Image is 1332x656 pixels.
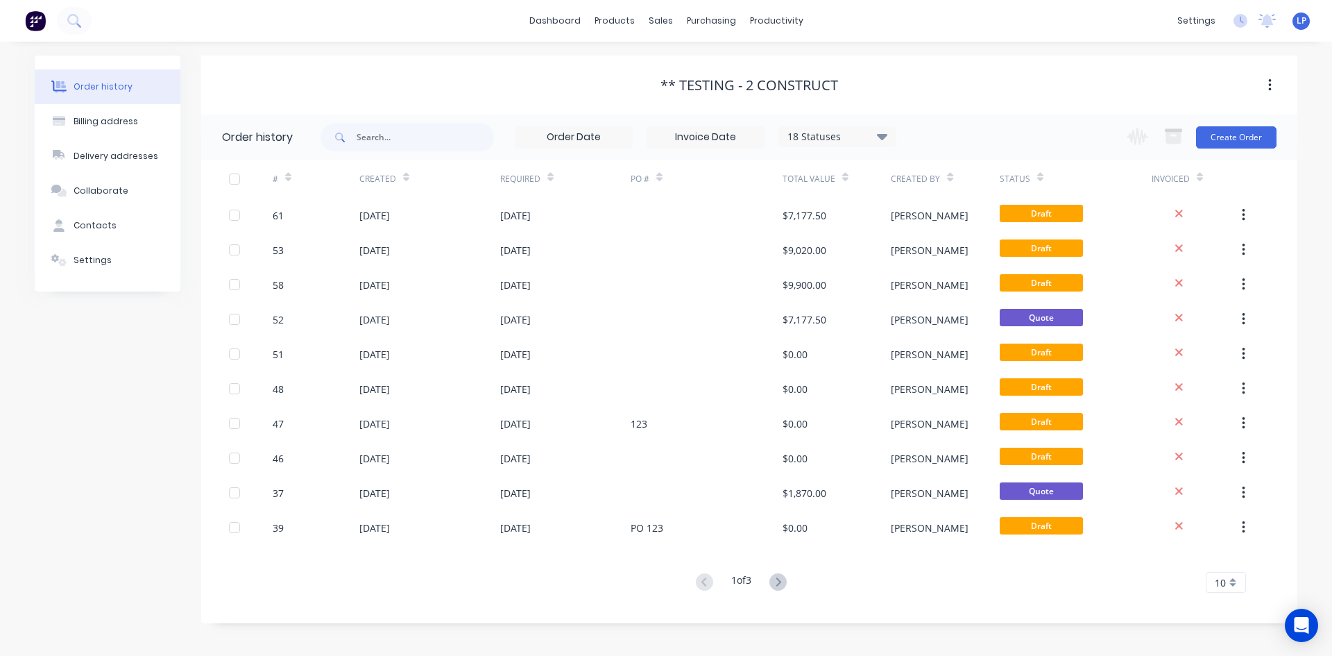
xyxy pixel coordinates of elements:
div: [DATE] [500,451,531,466]
span: Draft [1000,205,1083,222]
div: # [273,160,359,198]
div: $7,177.50 [783,208,826,223]
div: # [273,173,278,185]
div: [PERSON_NAME] [891,278,968,292]
div: [PERSON_NAME] [891,382,968,396]
div: $7,177.50 [783,312,826,327]
div: 53 [273,243,284,258]
div: Contacts [74,219,117,232]
input: Invoice Date [647,127,764,148]
span: LP [1297,15,1306,27]
button: Delivery addresses [35,139,180,174]
div: [DATE] [359,451,390,466]
div: sales [642,10,680,31]
div: Total Value [783,173,835,185]
div: 52 [273,312,284,327]
div: Status [1000,160,1152,198]
div: 37 [273,486,284,501]
div: Created [359,160,500,198]
button: Contacts [35,208,180,243]
div: [DATE] [359,208,390,223]
div: settings [1170,10,1222,31]
button: Collaborate [35,174,180,208]
img: Factory [25,10,46,31]
span: Draft [1000,517,1083,535]
div: Created [359,173,396,185]
div: [PERSON_NAME] [891,451,968,466]
div: Settings [74,254,112,267]
div: 18 Statuses [779,129,896,144]
div: $0.00 [783,347,808,362]
div: Order history [74,81,133,93]
div: [DATE] [500,521,531,535]
div: [DATE] [500,347,531,362]
div: [PERSON_NAME] [891,347,968,362]
div: [DATE] [500,417,531,431]
div: Invoiced [1152,160,1238,198]
div: [DATE] [359,243,390,258]
div: [DATE] [359,278,390,292]
div: Total Value [783,160,891,198]
div: 1 of 3 [731,573,751,593]
div: Required [500,173,540,185]
div: 51 [273,347,284,362]
a: dashboard [522,10,588,31]
div: [DATE] [500,382,531,396]
button: Create Order [1196,126,1276,149]
div: 47 [273,417,284,431]
div: Open Intercom Messenger [1285,609,1318,642]
div: [DATE] [500,278,531,292]
span: 10 [1215,575,1226,590]
input: Search... [357,124,494,151]
div: $9,020.00 [783,243,826,258]
div: Delivery addresses [74,150,158,162]
span: Draft [1000,448,1083,465]
div: productivity [743,10,810,31]
div: ** TESTING - 2 Construct [660,77,838,94]
div: Order history [222,129,293,146]
div: $0.00 [783,382,808,396]
div: PO 123 [631,521,663,535]
div: [DATE] [359,521,390,535]
div: $0.00 [783,451,808,466]
div: $0.00 [783,521,808,535]
span: Draft [1000,239,1083,257]
div: PO # [631,173,649,185]
div: purchasing [680,10,743,31]
span: Quote [1000,482,1083,500]
div: [DATE] [359,486,390,501]
div: Required [500,160,631,198]
div: [DATE] [500,208,531,223]
div: [PERSON_NAME] [891,208,968,223]
button: Settings [35,243,180,278]
div: 58 [273,278,284,292]
div: [PERSON_NAME] [891,486,968,501]
div: PO # [631,160,783,198]
div: 39 [273,521,284,535]
div: [DATE] [500,486,531,501]
div: $9,900.00 [783,278,826,292]
button: Order history [35,69,180,104]
div: Collaborate [74,185,128,197]
span: Quote [1000,309,1083,326]
div: Status [1000,173,1030,185]
div: Billing address [74,115,138,128]
div: [PERSON_NAME] [891,243,968,258]
div: [PERSON_NAME] [891,312,968,327]
div: $0.00 [783,417,808,431]
div: [DATE] [359,417,390,431]
span: Draft [1000,274,1083,292]
div: [DATE] [500,312,531,327]
input: Order Date [515,127,632,148]
div: [DATE] [359,312,390,327]
div: 61 [273,208,284,223]
div: 123 [631,417,647,431]
div: $1,870.00 [783,486,826,501]
div: 48 [273,382,284,396]
div: products [588,10,642,31]
div: [PERSON_NAME] [891,521,968,535]
span: Draft [1000,344,1083,361]
div: 46 [273,451,284,466]
span: Draft [1000,413,1083,430]
div: Created By [891,160,999,198]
